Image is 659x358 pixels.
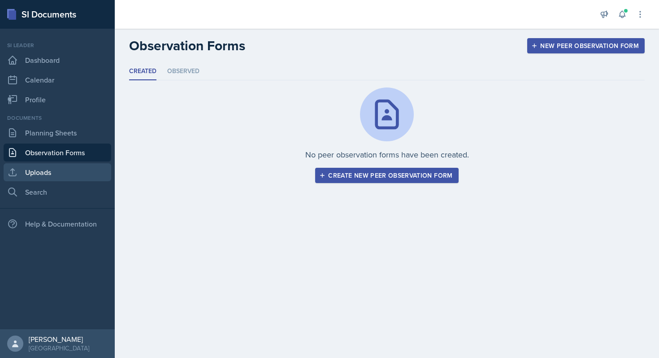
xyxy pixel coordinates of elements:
[4,183,111,201] a: Search
[315,168,458,183] button: Create new peer observation form
[321,172,452,179] div: Create new peer observation form
[4,71,111,89] a: Calendar
[29,335,89,344] div: [PERSON_NAME]
[4,51,111,69] a: Dashboard
[4,114,111,122] div: Documents
[4,91,111,109] a: Profile
[29,344,89,353] div: [GEOGRAPHIC_DATA]
[4,124,111,142] a: Planning Sheets
[533,42,639,49] div: New Peer Observation Form
[527,38,645,53] button: New Peer Observation Form
[129,38,245,54] h2: Observation Forms
[129,63,156,80] li: Created
[4,41,111,49] div: Si leader
[305,148,469,161] p: No peer observation forms have been created.
[4,215,111,233] div: Help & Documentation
[4,144,111,162] a: Observation Forms
[167,63,199,80] li: Observed
[4,163,111,181] a: Uploads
